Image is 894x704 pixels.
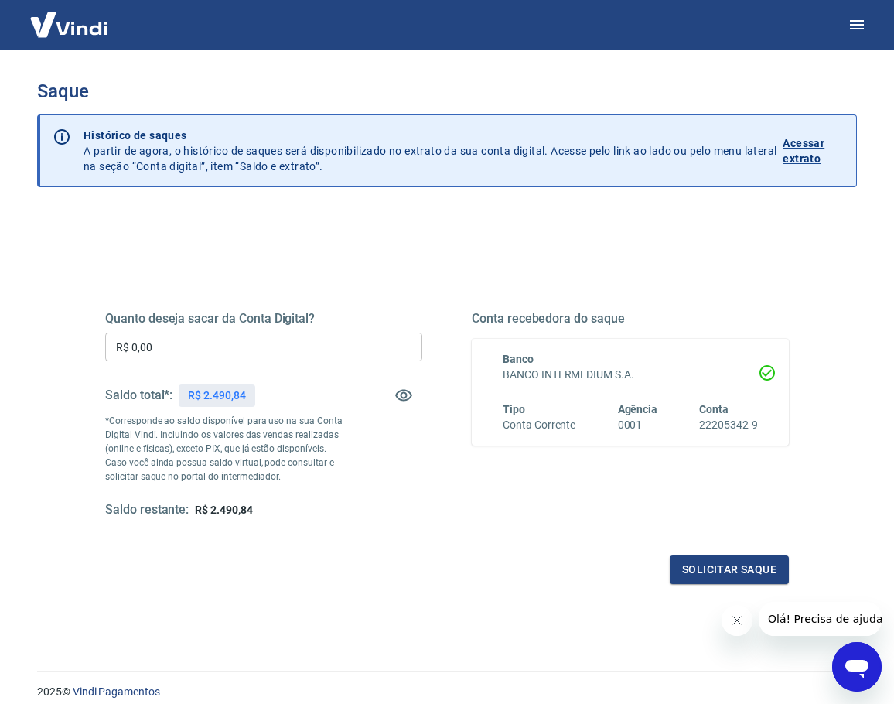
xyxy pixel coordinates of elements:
iframe: Botão para abrir a janela de mensagens [832,642,882,692]
iframe: Fechar mensagem [722,605,752,636]
span: Tipo [503,403,525,415]
span: R$ 2.490,84 [195,504,252,516]
h5: Quanto deseja sacar da Conta Digital? [105,311,422,326]
img: Vindi [19,1,119,48]
h3: Saque [37,80,857,102]
button: Solicitar saque [670,555,789,584]
span: Agência [618,403,658,415]
p: A partir de agora, o histórico de saques será disponibilizado no extrato da sua conta digital. Ac... [84,128,776,174]
a: Acessar extrato [783,128,844,174]
span: Conta [699,403,729,415]
p: *Corresponde ao saldo disponível para uso na sua Conta Digital Vindi. Incluindo os valores das ve... [105,414,343,484]
a: Vindi Pagamentos [73,685,160,698]
h5: Saldo total*: [105,388,172,403]
h6: 22205342-9 [699,417,758,433]
span: Banco [503,353,534,365]
p: 2025 © [37,684,857,700]
h6: Conta Corrente [503,417,575,433]
span: Olá! Precisa de ajuda? [9,11,130,23]
p: R$ 2.490,84 [188,388,245,404]
iframe: Mensagem da empresa [759,602,882,636]
p: Acessar extrato [783,135,844,166]
h6: 0001 [618,417,658,433]
h5: Saldo restante: [105,502,189,518]
h5: Conta recebedora do saque [472,311,789,326]
p: Histórico de saques [84,128,776,143]
h6: BANCO INTERMEDIUM S.A. [503,367,758,383]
